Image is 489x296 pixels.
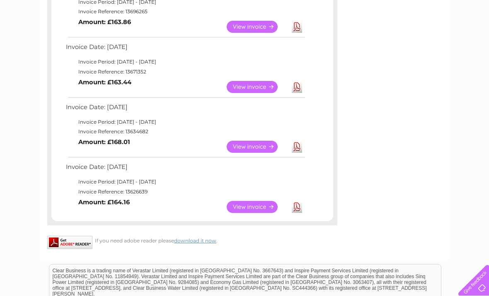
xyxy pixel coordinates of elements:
a: Contact [434,35,454,42]
a: View [227,81,288,93]
a: Energy [364,35,382,42]
td: Invoice Reference: 13634682 [64,127,306,137]
td: Invoice Date: [DATE] [64,102,306,117]
td: Invoice Period: [DATE] - [DATE] [64,57,306,67]
td: Invoice Period: [DATE] - [DATE] [64,177,306,187]
b: Amount: £168.01 [78,138,130,146]
a: Blog [417,35,429,42]
a: Log out [462,35,481,42]
a: Download [292,21,302,33]
td: Invoice Period: [DATE] - [DATE] [64,117,306,127]
a: View [227,141,288,153]
b: Amount: £164.16 [78,198,130,206]
a: Download [292,81,302,93]
td: Invoice Reference: 13626639 [64,187,306,197]
a: Download [292,141,302,153]
a: 0333 014 3131 [333,4,390,15]
td: Invoice Date: [DATE] [64,42,306,57]
a: View [227,21,288,33]
a: Water [343,35,359,42]
b: Amount: £163.86 [78,18,131,26]
a: Download [292,201,302,213]
div: Clear Business is a trading name of Verastar Limited (registered in [GEOGRAPHIC_DATA] No. 3667643... [49,5,441,40]
a: download it now [174,237,216,244]
div: If you need adobe reader please . [47,236,337,244]
a: View [227,201,288,213]
td: Invoice Reference: 13696265 [64,7,306,17]
td: Invoice Date: [DATE] [64,161,306,177]
td: Invoice Reference: 13671352 [64,67,306,77]
img: logo.png [17,22,59,47]
b: Amount: £163.44 [78,78,131,86]
a: Telecoms [387,35,412,42]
